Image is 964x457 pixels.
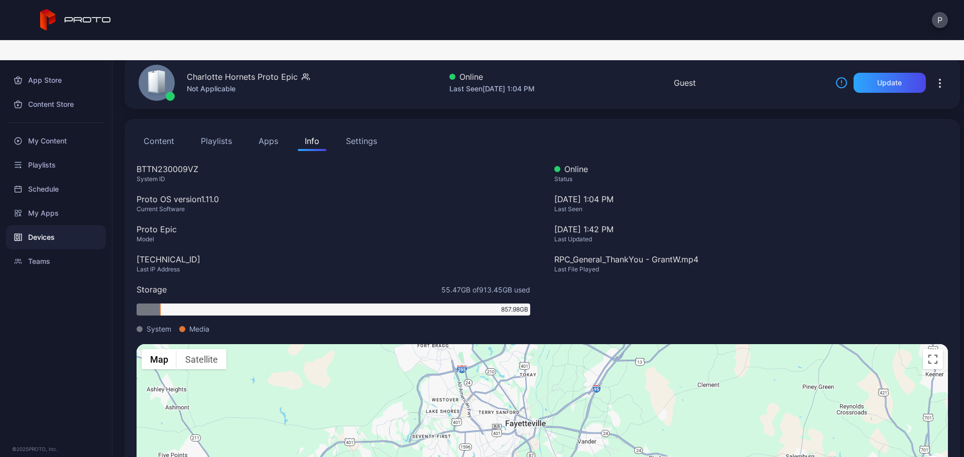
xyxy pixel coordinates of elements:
span: Media [189,324,209,334]
button: Show satellite imagery [177,349,226,369]
a: Teams [6,249,106,273]
a: Playlists [6,153,106,177]
div: [DATE] 1:04 PM [554,193,948,223]
div: Storage [137,283,167,295]
div: System ID [137,175,530,183]
a: My Apps [6,201,106,225]
button: P [932,12,948,28]
div: RPC_General_ThankYou - GrantW.mp4 [554,253,948,265]
button: Apps [252,131,285,151]
button: Playlists [194,131,239,151]
div: Model [137,235,530,243]
div: Last Seen [DATE] 1:04 PM [449,83,535,95]
span: 55.47 GB of 913.45 GB used [441,284,530,295]
div: Current Software [137,205,530,213]
button: Toggle fullscreen view [923,349,943,369]
div: Online [449,71,535,83]
div: Online [554,163,948,175]
div: Proto OS version 1.11.0 [137,193,530,205]
a: App Store [6,68,106,92]
div: Update [877,79,902,87]
button: Update [854,73,926,93]
div: Settings [346,135,377,147]
div: Status [554,175,948,183]
div: Info [305,135,319,147]
div: [DATE] 1:42 PM [554,223,948,235]
div: Charlotte Hornets Proto Epic [187,71,298,83]
div: Not Applicable [187,83,310,95]
div: Last Updated [554,235,948,243]
div: Last Seen [554,205,948,213]
div: Last IP Address [137,265,530,273]
button: Show street map [142,349,177,369]
div: BTTN230009VZ [137,163,530,175]
a: Devices [6,225,106,249]
a: My Content [6,129,106,153]
a: Schedule [6,177,106,201]
div: © 2025 PROTO, Inc. [12,445,100,453]
div: Guest [674,77,696,89]
span: System [147,324,171,334]
div: [TECHNICAL_ID] [137,253,530,265]
a: Content Store [6,92,106,116]
div: Last File Played [554,265,948,273]
div: Proto Epic [137,223,530,235]
span: 857.98 GB [501,305,528,314]
button: Info [298,131,326,151]
button: Settings [339,131,384,151]
button: Content [137,131,181,151]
